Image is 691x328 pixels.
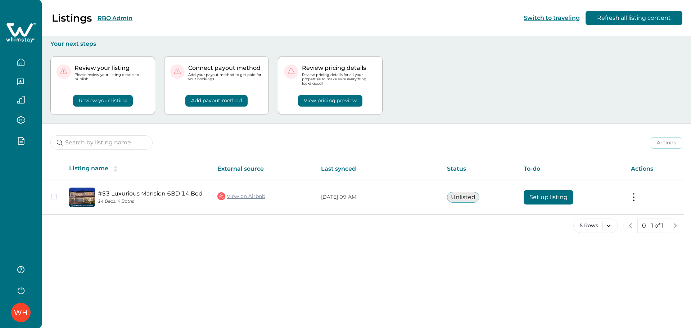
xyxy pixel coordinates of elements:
button: 0 - 1 of 1 [637,219,668,233]
th: Listing name [63,158,212,180]
p: Listings [52,12,92,24]
p: Please review your listing details to publish. [74,73,149,81]
button: Unlisted [447,192,479,203]
th: Status [441,158,518,180]
div: Whimstay Host [14,304,28,321]
button: next page [668,219,682,233]
button: previous page [623,219,638,233]
p: 0 - 1 of 1 [642,222,664,229]
p: 14 Beds, 4 Baths [98,199,206,204]
button: Add payout method [185,95,248,107]
button: Actions [651,137,682,149]
p: Review your listing [74,64,149,72]
th: To-do [518,158,625,180]
p: [DATE] 09 AM [321,194,435,201]
button: RBO Admin [98,15,132,22]
button: 5 Rows [573,219,618,233]
img: propertyImage_#53 Luxurious Mansion 6BD 14 Bed [69,188,95,207]
button: sorting [108,165,123,172]
p: Add your payout method to get paid for your bookings. [188,73,263,81]
button: Review your listing [73,95,133,107]
th: External source [212,158,315,180]
input: Search by listing name [50,135,153,150]
button: View pricing preview [298,95,362,107]
p: Your next steps [50,40,682,48]
a: #53 Luxurious Mansion 6BD 14 Bed [98,190,206,197]
button: Switch to traveling [524,14,580,21]
p: Review pricing details [302,64,376,72]
th: Actions [625,158,684,180]
p: Review pricing details for all your properties to make sure everything looks good! [302,73,376,86]
button: Refresh all listing content [586,11,682,25]
p: Connect payout method [188,64,263,72]
th: Last synced [315,158,441,180]
a: View on Airbnb [217,192,265,201]
button: Set up listing [524,190,573,205]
